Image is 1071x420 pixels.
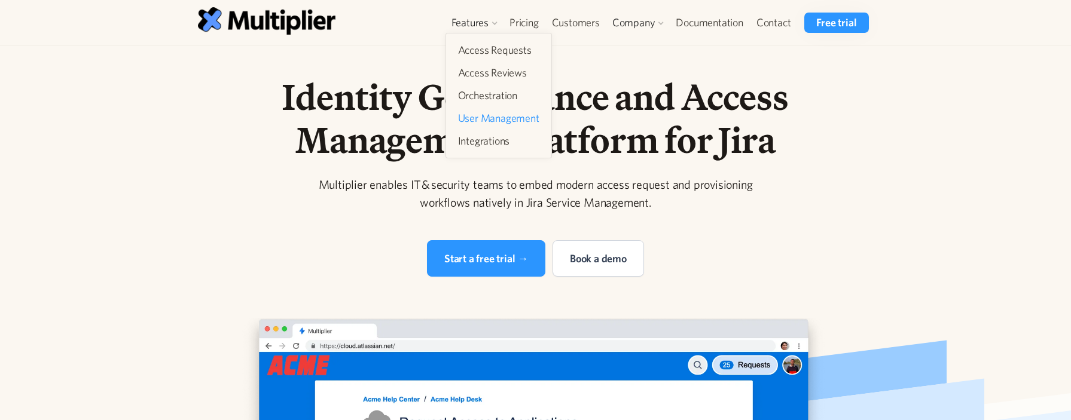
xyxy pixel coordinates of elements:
div: Multiplier enables IT & security teams to embed modern access request and provisioning workflows ... [306,176,765,211]
a: Documentation [669,13,749,33]
a: Pricing [503,13,545,33]
a: User Management [453,108,544,129]
nav: Features [446,33,552,158]
a: Contact [750,13,798,33]
div: Start a free trial → [444,250,528,266]
a: Start a free trial → [427,240,545,277]
a: Book a demo [553,240,644,277]
h1: Identity Governance and Access Management Platform for Jira [230,75,842,161]
a: Free trial [804,13,868,33]
div: Features [451,16,489,30]
div: Company [606,13,670,33]
a: Access Reviews [453,62,544,84]
a: Customers [545,13,606,33]
div: Book a demo [570,250,627,266]
div: Company [612,16,655,30]
div: Features [446,13,503,33]
a: Orchestration [453,85,544,106]
a: Access Requests [453,39,544,61]
a: Integrations [453,130,544,152]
